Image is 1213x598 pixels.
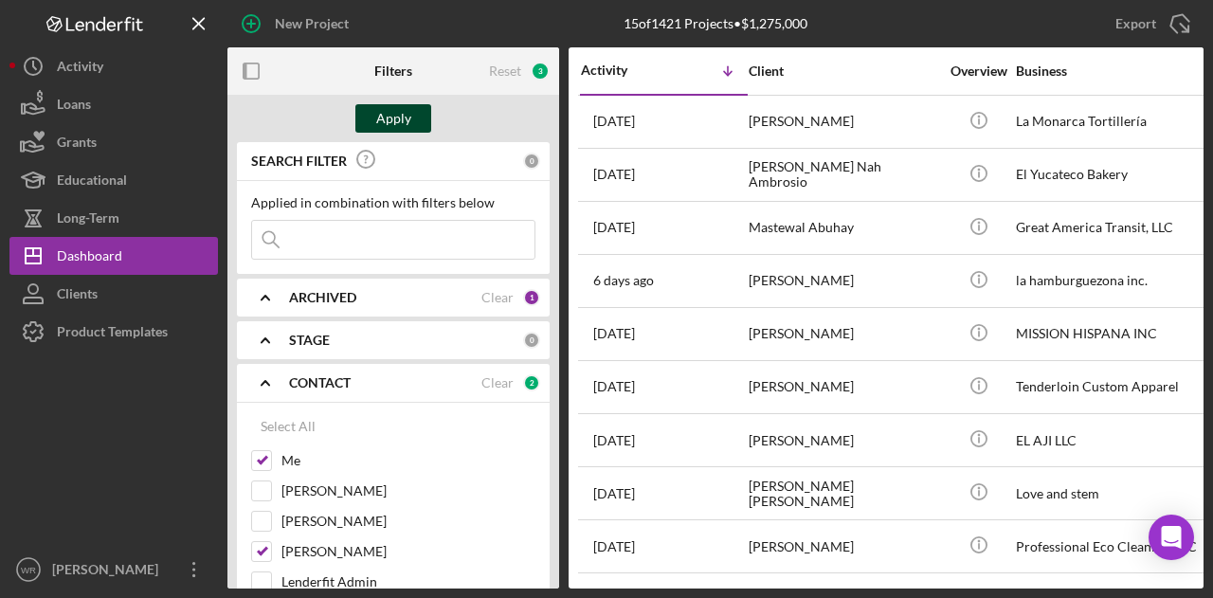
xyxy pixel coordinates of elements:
time: 2025-08-15 08:00 [593,167,635,182]
b: ARCHIVED [289,290,356,305]
div: [PERSON_NAME] Nah Ambrosio [749,150,938,200]
div: Activity [581,63,664,78]
label: [PERSON_NAME] [281,542,535,561]
div: 3 [531,62,550,81]
div: Select All [261,408,316,445]
time: 2025-08-05 23:42 [593,539,635,554]
div: La Monarca Tortillería [1016,97,1205,147]
button: Educational [9,161,218,199]
button: Long-Term [9,199,218,237]
div: la hamburguezona inc. [1016,256,1205,306]
time: 2025-08-13 19:21 [593,273,654,288]
div: Activity [57,47,103,90]
label: Lenderfit Admin [281,572,535,591]
button: Product Templates [9,313,218,351]
div: Clients [57,275,98,317]
div: [PERSON_NAME] [PERSON_NAME] [749,468,938,518]
div: Overview [943,63,1014,79]
div: 2 [523,374,540,391]
label: Me [281,451,535,470]
div: Mastewal Abuhay [749,203,938,253]
time: 2025-08-15 20:05 [593,114,635,129]
div: [PERSON_NAME] [47,551,171,593]
div: Long-Term [57,199,119,242]
b: CONTACT [289,375,351,390]
div: [PERSON_NAME] [749,97,938,147]
div: Export [1115,5,1156,43]
div: Professional Eco Cleaning, LLC [1016,521,1205,571]
div: [PERSON_NAME] [749,256,938,306]
b: Filters [374,63,412,79]
button: Dashboard [9,237,218,275]
div: [PERSON_NAME] [749,309,938,359]
button: Loans [9,85,218,123]
div: Product Templates [57,313,168,355]
time: 2025-08-06 21:59 [593,486,635,501]
div: [PERSON_NAME] [749,415,938,465]
time: 2025-08-12 19:41 [593,326,635,341]
label: [PERSON_NAME] [281,481,535,500]
div: Tenderloin Custom Apparel [1016,362,1205,412]
time: 2025-08-14 11:32 [593,220,635,235]
div: Business [1016,63,1205,79]
button: New Project [227,5,368,43]
button: Clients [9,275,218,313]
div: Clear [481,290,514,305]
div: 15 of 1421 Projects • $1,275,000 [624,16,807,31]
div: Clear [481,375,514,390]
div: EL AJI LLC [1016,415,1205,465]
div: Dashboard [57,237,122,280]
div: Educational [57,161,127,204]
div: 0 [523,153,540,170]
button: Activity [9,47,218,85]
div: Grants [57,123,97,166]
button: Export [1096,5,1204,43]
div: Great America Transit, LLC [1016,203,1205,253]
div: Reset [489,63,521,79]
div: [PERSON_NAME] [749,362,938,412]
div: Love and stem [1016,468,1205,518]
button: Apply [355,104,431,133]
div: New Project [275,5,349,43]
div: Apply [376,104,411,133]
b: SEARCH FILTER [251,154,347,169]
label: [PERSON_NAME] [281,512,535,531]
div: El Yucateco Bakery [1016,150,1205,200]
div: 1 [523,289,540,306]
button: Grants [9,123,218,161]
div: Client [749,63,938,79]
div: MISSION HISPANA INC [1016,309,1205,359]
time: 2025-08-11 23:35 [593,433,635,448]
div: 0 [523,332,540,349]
div: Applied in combination with filters below [251,195,535,210]
div: Loans [57,85,91,128]
time: 2025-08-12 13:15 [593,379,635,394]
b: STAGE [289,333,330,348]
div: [PERSON_NAME] [749,521,938,571]
button: WR[PERSON_NAME] [9,551,218,589]
text: WR [21,565,36,575]
button: Select All [251,408,325,445]
div: Open Intercom Messenger [1149,515,1194,560]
